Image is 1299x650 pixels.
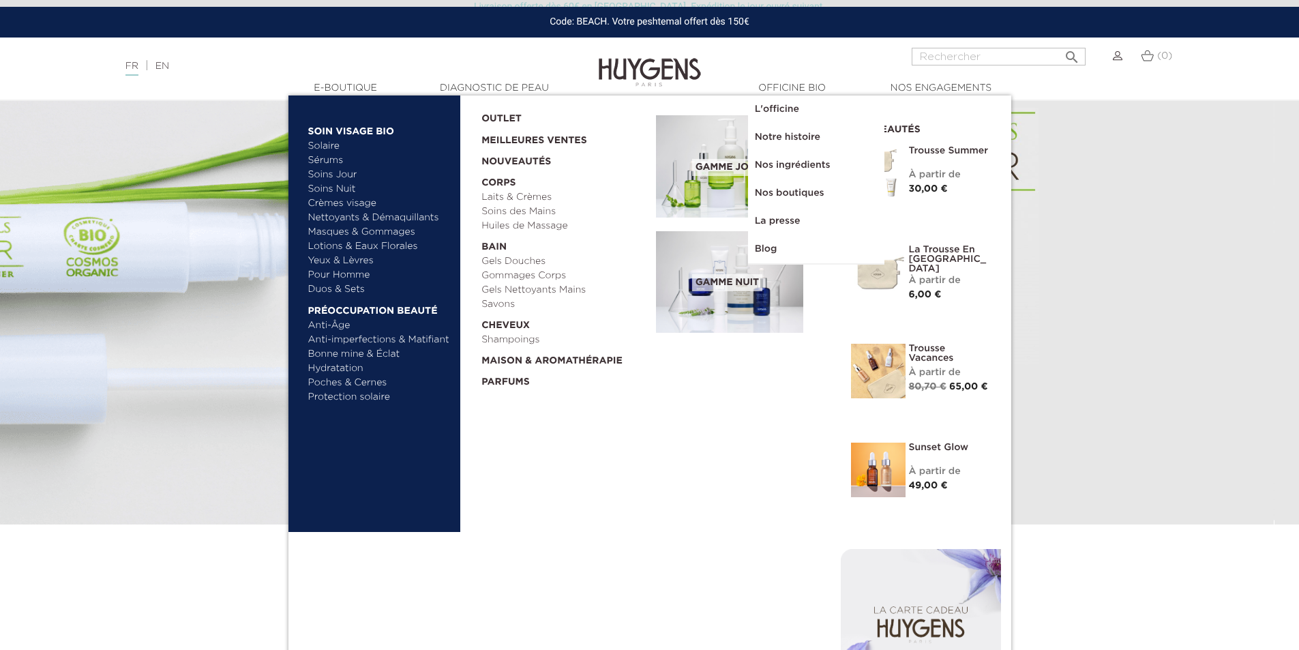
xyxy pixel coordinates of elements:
[481,126,634,148] a: Meilleures Ventes
[724,81,861,95] a: Officine Bio
[308,196,451,211] a: Crèmes visage
[308,347,451,361] a: Bonne mine & Éclat
[909,245,991,274] a: La Trousse en [GEOGRAPHIC_DATA]
[308,139,451,153] a: Solaire
[909,146,991,156] a: Trousse Summer
[748,207,884,235] a: La presse
[909,290,942,299] span: 6,00 €
[656,115,803,218] img: routine_jour_banner.jpg
[481,283,646,297] a: Gels Nettoyants Mains
[308,239,451,254] a: Lotions & Eaux Florales
[308,282,451,297] a: Duos & Sets
[308,319,451,333] a: Anti-Âge
[909,464,991,479] div: À partir de
[909,344,991,363] a: Trousse Vacances
[308,390,451,404] a: Protection solaire
[656,231,831,334] a: Gamme nuit
[481,233,646,254] a: Bain
[748,95,884,123] a: L'officine
[481,254,646,269] a: Gels Douches
[851,119,991,136] h2: Nouveautés
[748,179,884,207] a: Nos boutiques
[481,269,646,283] a: Gommages Corps
[748,235,884,263] a: Blog
[748,151,884,179] a: Nos ingrédients
[481,169,646,190] a: Corps
[851,443,906,497] img: Sunset glow- un teint éclatant
[692,159,766,176] span: Gamme jour
[909,481,948,490] span: 49,00 €
[308,361,451,376] a: Hydratation
[481,190,646,205] a: Laits & Crèmes
[851,245,906,299] img: La Trousse en Coton
[656,231,803,334] img: routine_nuit_banner.jpg
[1157,51,1172,61] span: (0)
[481,105,634,126] a: OUTLET
[308,117,451,139] a: Soin Visage Bio
[912,48,1086,65] input: Rechercher
[909,184,948,194] span: 30,00 €
[692,274,762,291] span: Gamme nuit
[308,333,451,347] a: Anti-imperfections & Matifiant
[278,81,414,95] a: E-Boutique
[1060,44,1084,62] button: 
[481,297,646,312] a: Savons
[308,153,451,168] a: Sérums
[599,36,701,89] img: Huygens
[119,58,531,74] div: |
[481,368,646,389] a: Parfums
[308,268,451,282] a: Pour Homme
[909,443,991,452] a: Sunset Glow
[308,254,451,268] a: Yeux & Lèvres
[656,115,831,218] a: Gamme jour
[125,61,138,76] a: FR
[909,274,991,288] div: À partir de
[481,219,646,233] a: Huiles de Massage
[308,211,451,225] a: Nettoyants & Démaquillants
[308,182,438,196] a: Soins Nuit
[873,81,1009,95] a: Nos engagements
[909,366,991,380] div: À partir de
[481,205,646,219] a: Soins des Mains
[481,333,646,347] a: Shampoings
[308,297,451,319] a: Préoccupation beauté
[851,344,906,398] img: La Trousse vacances
[308,376,451,390] a: Poches & Cernes
[909,382,946,392] span: 80,70 €
[748,123,884,151] a: Notre histoire
[155,61,169,71] a: EN
[426,81,563,95] a: Diagnostic de peau
[1064,45,1080,61] i: 
[481,148,646,169] a: Nouveautés
[949,382,988,392] span: 65,00 €
[481,347,646,368] a: Maison & Aromathérapie
[308,225,451,239] a: Masques & Gommages
[308,168,451,182] a: Soins Jour
[481,312,646,333] a: Cheveux
[909,168,991,182] div: À partir de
